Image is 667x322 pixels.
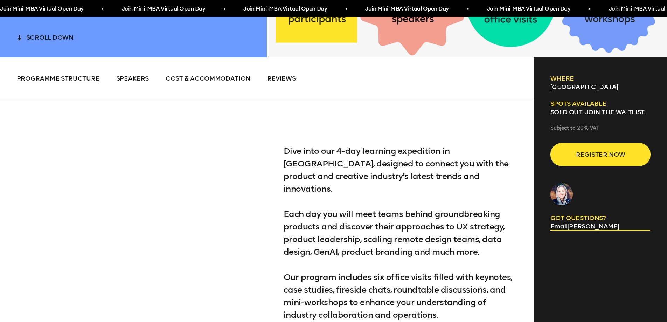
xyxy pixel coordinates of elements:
[550,222,651,231] a: Email[PERSON_NAME]
[17,32,74,42] button: scroll down
[550,100,651,108] h6: Spots available
[466,3,468,15] span: •
[26,34,74,41] span: scroll down
[17,75,99,82] span: Programme structure
[588,3,590,15] span: •
[562,148,639,161] span: Register now
[550,214,651,222] p: GOT QUESTIONS?
[345,3,346,15] span: •
[267,75,296,82] span: Reviews
[116,75,149,82] span: Speakers
[166,75,250,82] span: Cost & Accommodation
[550,83,651,91] p: [GEOGRAPHIC_DATA]
[101,3,103,15] span: •
[550,143,651,166] button: Register now
[550,74,651,83] h6: Where
[223,3,225,15] span: •
[550,125,651,132] p: Subject to 20% VAT
[550,108,651,116] p: SOLD OUT. Join the waitlist.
